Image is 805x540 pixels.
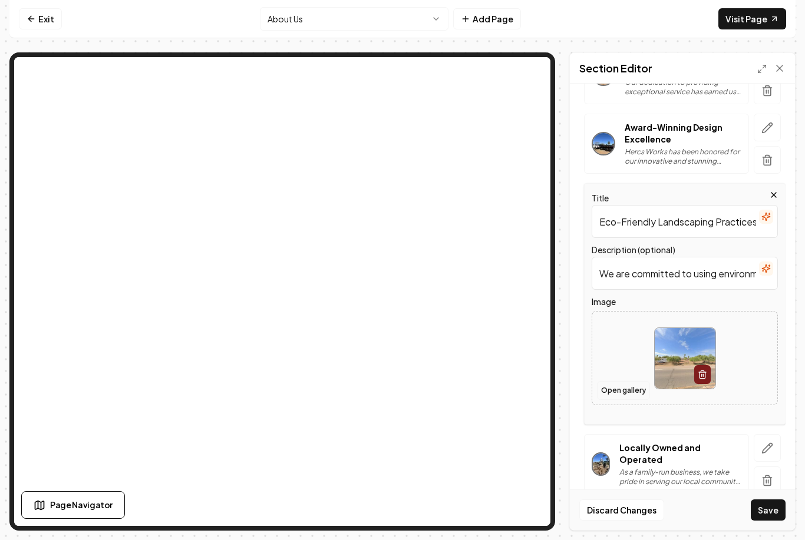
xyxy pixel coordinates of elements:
h2: Section Editor [579,60,652,77]
button: Open gallery [597,381,650,400]
button: Discard Changes [579,499,664,521]
p: Locally Owned and Operated [619,442,741,465]
a: Exit [19,8,62,29]
img: Award-Winning Design Excellence's thumbnail image [592,132,615,155]
button: Add Page [453,8,521,29]
label: Description (optional) [592,244,675,255]
p: As a family-run business, we take pride in serving our local community with integrity and commitm... [619,468,741,486]
a: Visit Page [718,8,786,29]
span: Page Navigator [50,499,113,511]
label: Image [592,294,778,309]
p: Our dedication to providing exceptional service has earned us high ratings and rave reviews from ... [625,78,741,97]
button: Page Navigator [21,491,125,519]
p: Hercs Works has been honored for our innovative and stunning landscape designs. Our ability to bl... [625,147,741,166]
img: Locally Owned and Operated's thumbnail image [592,452,610,476]
button: Save [751,499,786,521]
input: Title [592,205,778,238]
p: Award-Winning Design Excellence [625,121,741,145]
label: Title [592,193,609,203]
img: image [655,328,715,389]
input: Description (optional) [592,257,778,290]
